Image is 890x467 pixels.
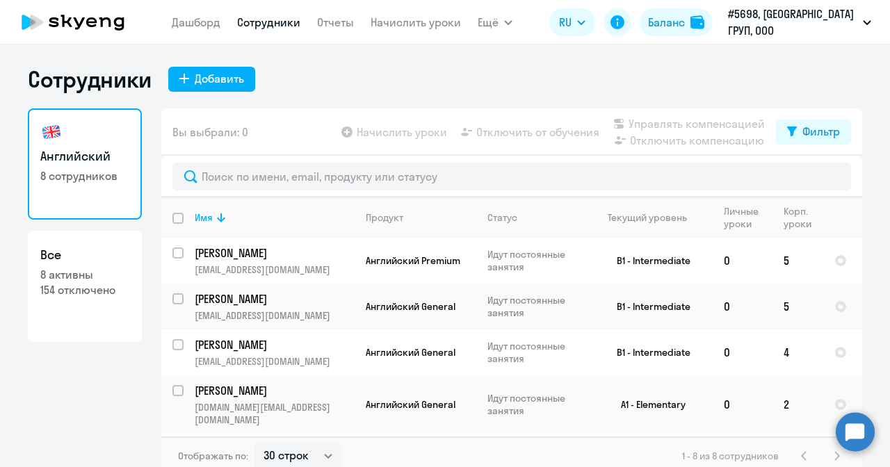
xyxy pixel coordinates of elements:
[772,375,823,434] td: 2
[724,205,763,230] div: Личные уроки
[487,294,583,319] p: Идут постоянные занятия
[178,450,248,462] span: Отображать по:
[195,263,354,276] p: [EMAIL_ADDRESS][DOMAIN_NAME]
[776,120,851,145] button: Фильтр
[772,329,823,375] td: 4
[40,282,129,297] p: 154 отключено
[487,211,517,224] div: Статус
[784,205,823,230] div: Корп. уроки
[608,211,687,224] div: Текущий уровень
[728,6,857,39] p: #5698, [GEOGRAPHIC_DATA] ГРУП, ООО
[802,123,840,140] div: Фильтр
[487,392,583,417] p: Идут постоянные занятия
[721,6,878,39] button: #5698, [GEOGRAPHIC_DATA] ГРУП, ООО
[478,8,512,36] button: Ещё
[172,124,248,140] span: Вы выбрали: 0
[690,15,704,29] img: balance
[366,398,455,411] span: Английский General
[583,375,713,434] td: A1 - Elementary
[195,309,354,322] p: [EMAIL_ADDRESS][DOMAIN_NAME]
[28,65,152,93] h1: Сотрудники
[172,15,220,29] a: Дашборд
[195,383,352,398] p: [PERSON_NAME]
[237,15,300,29] a: Сотрудники
[195,245,354,261] a: [PERSON_NAME]
[487,211,583,224] div: Статус
[195,337,354,352] a: [PERSON_NAME]
[772,284,823,329] td: 5
[648,14,685,31] div: Баланс
[366,211,403,224] div: Продукт
[195,211,213,224] div: Имя
[40,147,129,165] h3: Английский
[713,375,772,434] td: 0
[366,300,455,313] span: Английский General
[713,329,772,375] td: 0
[195,245,352,261] p: [PERSON_NAME]
[772,238,823,284] td: 5
[549,8,595,36] button: RU
[583,238,713,284] td: B1 - Intermediate
[559,14,572,31] span: RU
[195,70,244,87] div: Добавить
[487,248,583,273] p: Идут постоянные занятия
[724,205,772,230] div: Личные уроки
[583,284,713,329] td: B1 - Intermediate
[366,254,460,267] span: Английский Premium
[172,163,851,190] input: Поиск по имени, email, продукту или статусу
[195,401,354,426] p: [DOMAIN_NAME][EMAIL_ADDRESS][DOMAIN_NAME]
[195,291,354,306] a: [PERSON_NAME]
[168,67,255,92] button: Добавить
[366,211,476,224] div: Продукт
[195,383,354,398] a: [PERSON_NAME]
[366,346,455,359] span: Английский General
[640,8,713,36] button: Балансbalance
[371,15,461,29] a: Начислить уроки
[40,168,129,183] p: 8 сотрудников
[478,14,499,31] span: Ещё
[28,231,142,342] a: Все8 активны154 отключено
[594,211,712,224] div: Текущий уровень
[487,340,583,365] p: Идут постоянные занятия
[40,246,129,264] h3: Все
[195,337,352,352] p: [PERSON_NAME]
[40,121,63,143] img: english
[195,355,354,368] p: [EMAIL_ADDRESS][DOMAIN_NAME]
[713,284,772,329] td: 0
[28,108,142,220] a: Английский8 сотрудников
[317,15,354,29] a: Отчеты
[583,329,713,375] td: B1 - Intermediate
[713,238,772,284] td: 0
[40,267,129,282] p: 8 активны
[195,291,352,306] p: [PERSON_NAME]
[784,205,814,230] div: Корп. уроки
[195,211,354,224] div: Имя
[682,450,779,462] span: 1 - 8 из 8 сотрудников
